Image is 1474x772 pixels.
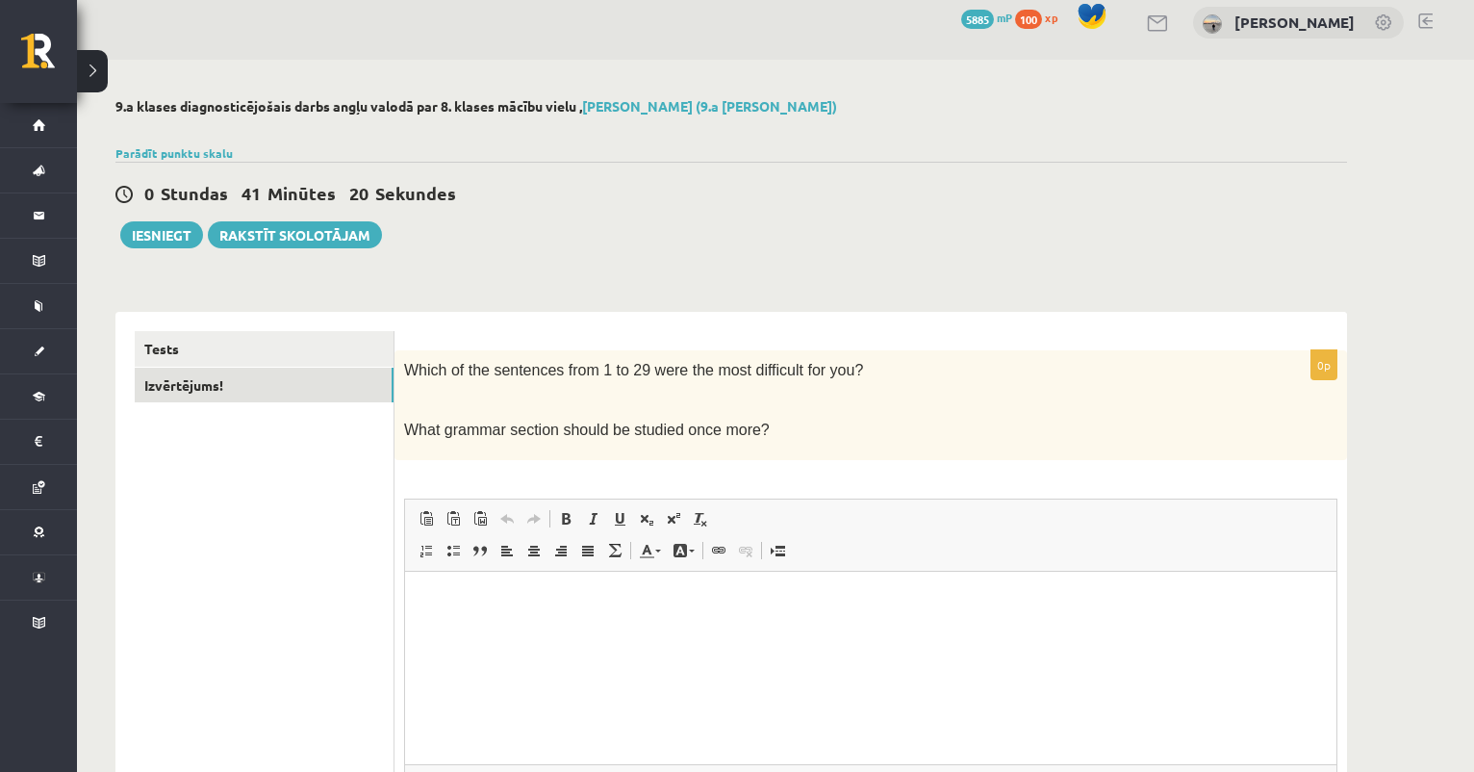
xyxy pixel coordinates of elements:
a: Link (⌘+K) [705,538,732,563]
a: Background Colour [667,538,700,563]
a: Align Left [494,538,521,563]
a: Superscript [660,506,687,531]
h2: 9.a klases diagnosticējošais darbs angļu valodā par 8. klases mācību vielu , [115,98,1347,115]
span: 41 [241,182,261,204]
a: Parādīt punktu skalu [115,145,233,161]
a: Italic (⌘+I) [579,506,606,531]
a: Paste from Word [467,506,494,531]
span: 5885 [961,10,994,29]
span: xp [1045,10,1057,25]
span: 100 [1015,10,1042,29]
a: Underline (⌘+U) [606,506,633,531]
a: Insert/Remove Bulleted List [440,538,467,563]
a: Math [601,538,628,563]
a: Block Quote [467,538,494,563]
span: Which of the sentences from 1 to 29 were the most difficult for you? [404,362,863,378]
a: 5885 mP [961,10,1012,25]
a: Centre [521,538,547,563]
a: Unlink [732,538,759,563]
a: 100 xp [1015,10,1067,25]
a: Text Colour [633,538,667,563]
iframe: Rich Text Editor, wiswyg-editor-user-answer-47363829786980 [405,572,1336,764]
a: Justify [574,538,601,563]
span: Sekundes [375,182,456,204]
a: Bold (⌘+B) [552,506,579,531]
a: Insert/Remove Numbered List [413,538,440,563]
span: Minūtes [267,182,336,204]
span: What grammar section should be studied once more? [404,422,770,438]
img: Milana Belavina [1203,14,1222,34]
a: Rakstīt skolotājam [208,221,382,248]
a: Paste (⌘+V) [413,506,440,531]
span: Stundas [161,182,228,204]
a: Redo (⌘+Y) [521,506,547,531]
a: Insert Page Break for Printing [764,538,791,563]
span: 0 [144,182,154,204]
a: Tests [135,331,394,367]
a: Izvērtējums! [135,368,394,403]
a: Remove Format [687,506,714,531]
a: [PERSON_NAME] (9.a [PERSON_NAME]) [582,97,837,115]
span: 20 [349,182,368,204]
p: 0p [1310,349,1337,380]
a: Align Right [547,538,574,563]
a: Subscript [633,506,660,531]
a: Paste as plain text (⌘+⌥+⇧+V) [440,506,467,531]
span: mP [997,10,1012,25]
a: [PERSON_NAME] [1234,13,1355,32]
a: Undo (⌘+Z) [494,506,521,531]
a: Rīgas 1. Tālmācības vidusskola [21,34,77,82]
button: Iesniegt [120,221,203,248]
